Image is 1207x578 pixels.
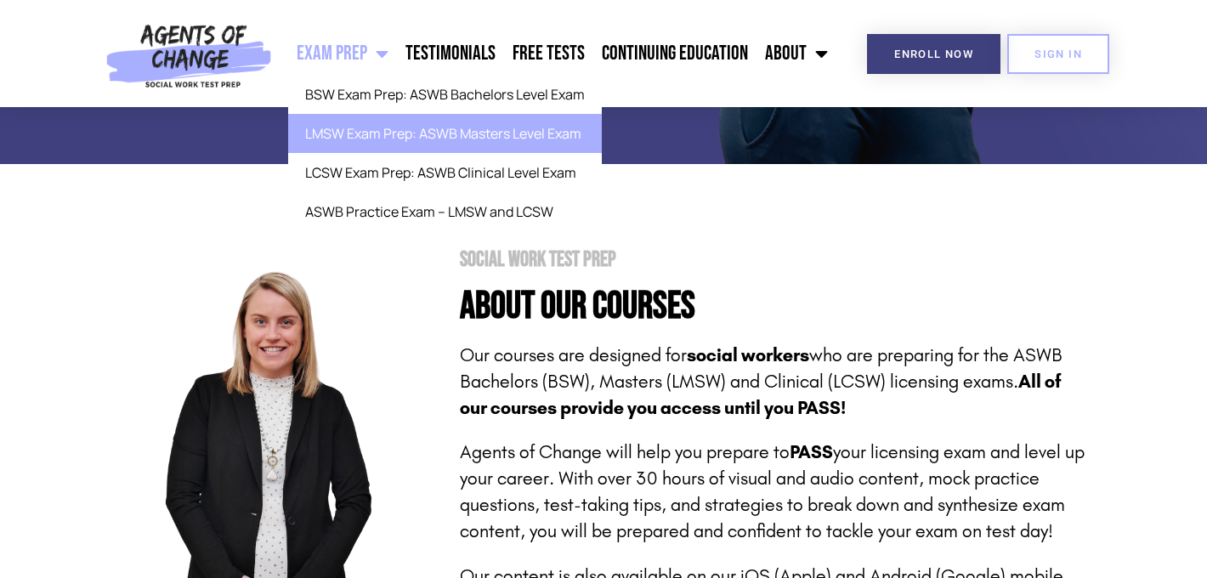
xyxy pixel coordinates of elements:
a: Exam Prep [288,32,397,75]
a: Enroll Now [867,34,1000,74]
a: Free Tests [504,32,593,75]
a: BSW Exam Prep: ASWB Bachelors Level Exam [288,75,602,114]
span: SIGN IN [1034,48,1082,59]
a: ASWB Practice Exam – LMSW and LCSW [288,192,602,231]
h4: About Our Courses [460,287,1088,326]
a: LMSW Exam Prep: ASWB Masters Level Exam [288,114,602,153]
p: Our courses are designed for who are preparing for the ASWB Bachelors (BSW), Masters (LMSW) and C... [460,343,1088,421]
p: Agents of Change will help you prepare to your licensing exam and level up your career. With over... [460,439,1088,544]
span: Enroll Now [894,48,973,59]
a: LCSW Exam Prep: ASWB Clinical Level Exam [288,153,602,192]
a: Testimonials [397,32,504,75]
strong: PASS [790,441,833,463]
a: SIGN IN [1007,34,1109,74]
b: All of our courses provide you access until you PASS! [460,371,1061,419]
ul: Exam Prep [288,75,602,231]
nav: Menu [280,32,836,75]
a: About [756,32,836,75]
a: Continuing Education [593,32,756,75]
strong: social workers [687,344,809,366]
h1: Social Work Test Prep [460,249,1088,270]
